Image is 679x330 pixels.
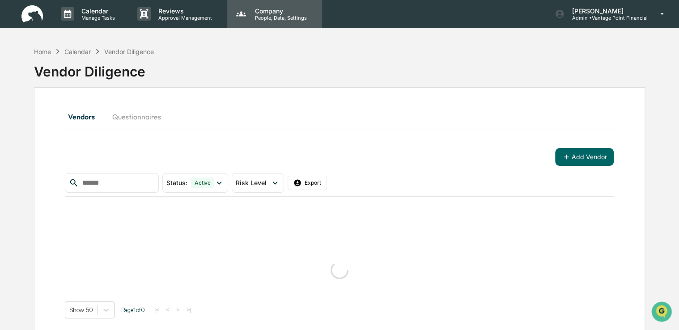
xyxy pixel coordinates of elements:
[34,56,645,80] div: Vendor Diligence
[105,106,168,127] button: Questionnaires
[152,306,162,313] button: |<
[9,114,16,121] div: 🖐️
[121,306,145,313] span: Page 1 of 0
[65,106,105,127] button: Vendors
[63,151,108,158] a: Powered byPylon
[5,109,61,125] a: 🖐️Preclearance
[104,48,154,55] div: Vendor Diligence
[65,106,614,127] div: secondary tabs example
[9,68,25,85] img: 1746055101610-c473b297-6a78-478c-a979-82029cc54cd1
[74,7,119,15] p: Calendar
[65,114,72,121] div: 🗄️
[166,179,187,186] span: Status :
[236,179,267,186] span: Risk Level
[74,113,111,122] span: Attestations
[61,109,115,125] a: 🗄️Attestations
[74,15,119,21] p: Manage Tasks
[9,19,163,33] p: How can we help?
[650,300,675,325] iframe: Open customer support
[9,131,16,138] div: 🔎
[30,77,117,85] div: We're offline, we'll be back soon
[555,148,614,166] button: Add Vendor
[18,130,56,139] span: Data Lookup
[30,68,147,77] div: Start new chat
[152,71,163,82] button: Start new chat
[5,126,60,142] a: 🔎Data Lookup
[18,113,58,122] span: Preclearance
[34,48,51,55] div: Home
[564,15,647,21] p: Admin • Vantage Point Financial
[151,7,216,15] p: Reviews
[64,48,91,55] div: Calendar
[151,15,216,21] p: Approval Management
[564,7,647,15] p: [PERSON_NAME]
[248,15,311,21] p: People, Data, Settings
[89,152,108,158] span: Pylon
[21,5,43,23] img: logo
[288,176,327,190] button: Export
[163,306,172,313] button: <
[184,306,194,313] button: >|
[174,306,182,313] button: >
[191,178,214,188] div: Active
[248,7,311,15] p: Company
